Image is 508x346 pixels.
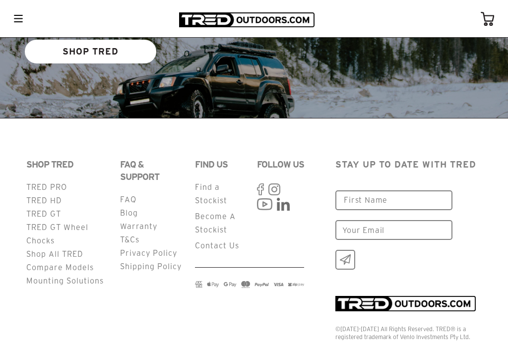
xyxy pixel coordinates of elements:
a: Shipping Policy [120,262,182,271]
img: TRED Outdoors America [179,12,315,27]
a: Contact Us [195,241,239,250]
img: TRED_RGB_Inline_Entity_Logo_Positive_1_1ca9957f-e149-4b59-a30a-fe7e867154af.png [335,296,476,311]
h2: SHOP TRED [26,158,107,171]
div: ©[DATE]-[DATE] All Rights Reserved. TRED® is a registered trademark of Venlo Investments Pty Ltd. [335,325,482,342]
h2: FIND US [195,158,242,171]
a: TRED PRO [26,182,67,191]
ul: Secondary [26,180,107,288]
ul: Secondary [120,193,182,273]
a: Blog [120,208,138,217]
a: T&Cs [120,235,139,244]
img: payment-logos.png [195,281,304,288]
a: Mounting Solutions [26,276,104,285]
a: Warranty [120,222,157,231]
a: TRED GT Wheel Chocks [26,223,88,245]
a: FAQ [120,195,136,204]
a: Compare Models [26,263,94,272]
a: TRED GT [26,209,61,218]
input: Your Email [335,220,452,240]
img: cart-icon [481,12,494,26]
h2: FAQ & SUPPORT [120,158,182,183]
a: Privacy Policy [120,248,177,257]
a: Become A Stockist [195,212,236,234]
img: menu-icon [14,15,23,22]
input: First Name [335,190,452,210]
ul: Secondary [195,180,242,252]
a: SHOP TRED [25,40,156,63]
a: Find a Stockist [195,182,227,205]
a: TRED HD [26,196,62,205]
a: Shop All TRED [26,249,83,258]
h2: FOLLOW US [257,158,304,171]
input: Ok [335,250,355,270]
p: STAY UP TO DATE WITH TRED [335,158,482,171]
